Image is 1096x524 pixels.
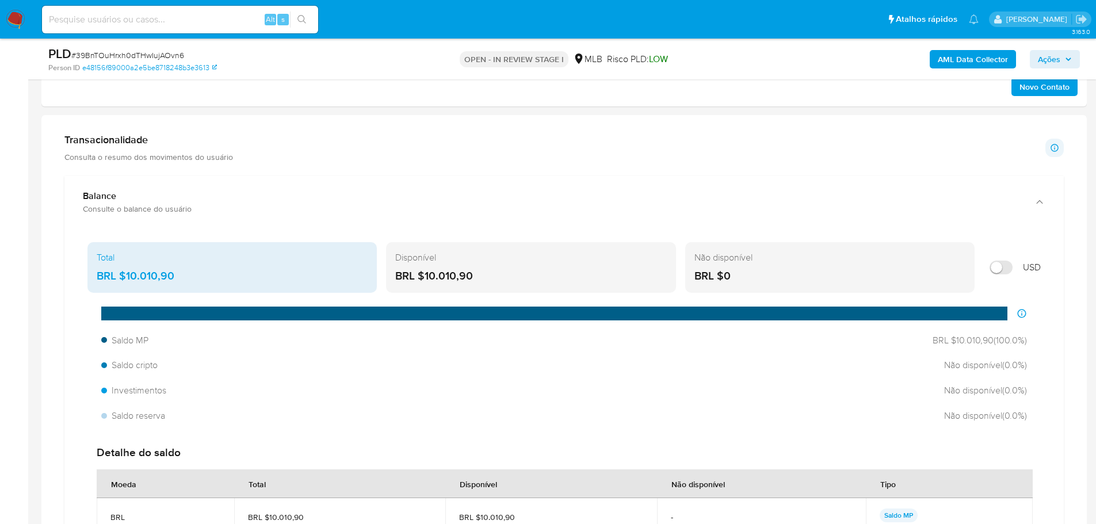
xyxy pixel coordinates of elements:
[71,49,184,61] span: # 39BnTOuHrxh0dTHwIujAOvn6
[1072,27,1090,36] span: 3.163.0
[573,53,602,66] div: MLB
[1075,13,1087,25] a: Sair
[1019,79,1070,95] span: Novo Contato
[1030,50,1080,68] button: Ações
[48,63,80,73] b: Person ID
[1038,50,1060,68] span: Ações
[969,14,979,24] a: Notificações
[82,63,217,73] a: e48156f89000a2e5be8718248b3e3613
[896,13,957,25] span: Atalhos rápidos
[1011,78,1078,96] button: Novo Contato
[649,52,668,66] span: LOW
[281,14,285,25] span: s
[42,12,318,27] input: Pesquise usuários ou casos...
[607,53,668,66] span: Risco PLD:
[460,51,568,67] p: OPEN - IN REVIEW STAGE I
[266,14,275,25] span: Alt
[48,44,71,63] b: PLD
[290,12,314,28] button: search-icon
[930,50,1016,68] button: AML Data Collector
[938,50,1008,68] b: AML Data Collector
[1006,14,1071,25] p: lucas.portella@mercadolivre.com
